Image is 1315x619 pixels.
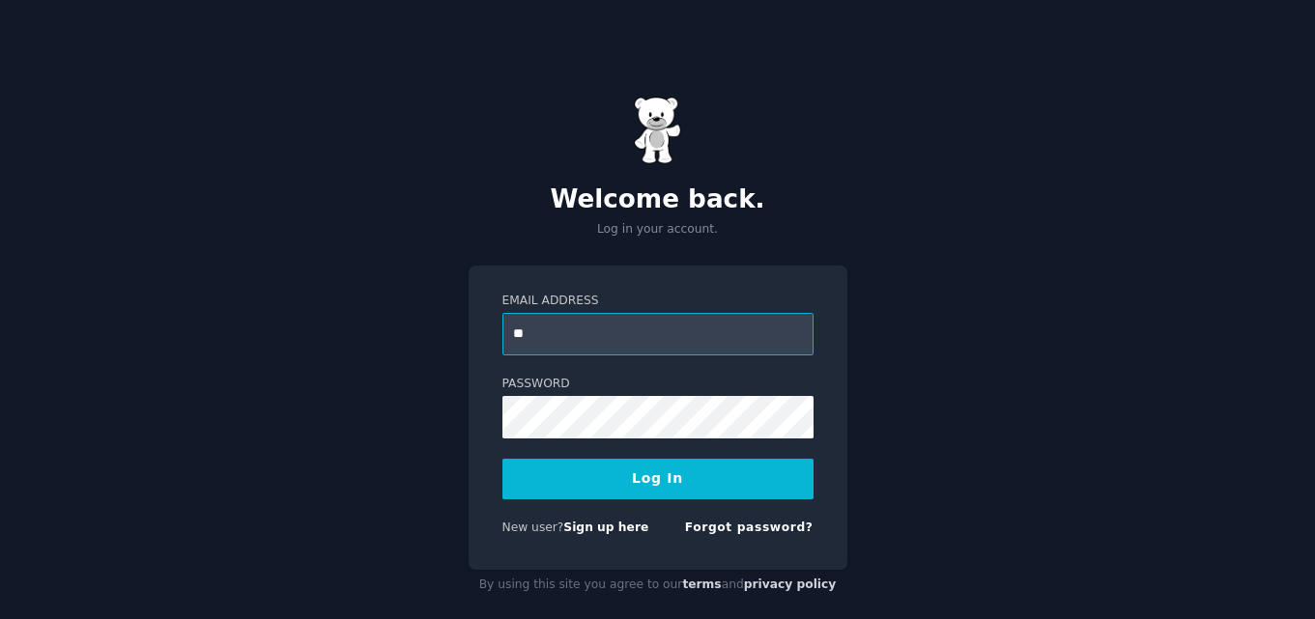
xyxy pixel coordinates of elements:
h2: Welcome back. [469,184,847,215]
span: New user? [502,521,564,534]
button: Log In [502,459,814,499]
a: terms [682,577,721,591]
a: privacy policy [744,577,837,591]
a: Forgot password? [685,521,814,534]
label: Password [502,376,814,393]
img: Gummy Bear [634,97,682,164]
a: Sign up here [563,521,648,534]
p: Log in your account. [469,221,847,239]
div: By using this site you agree to our and [469,570,847,601]
label: Email Address [502,293,814,310]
